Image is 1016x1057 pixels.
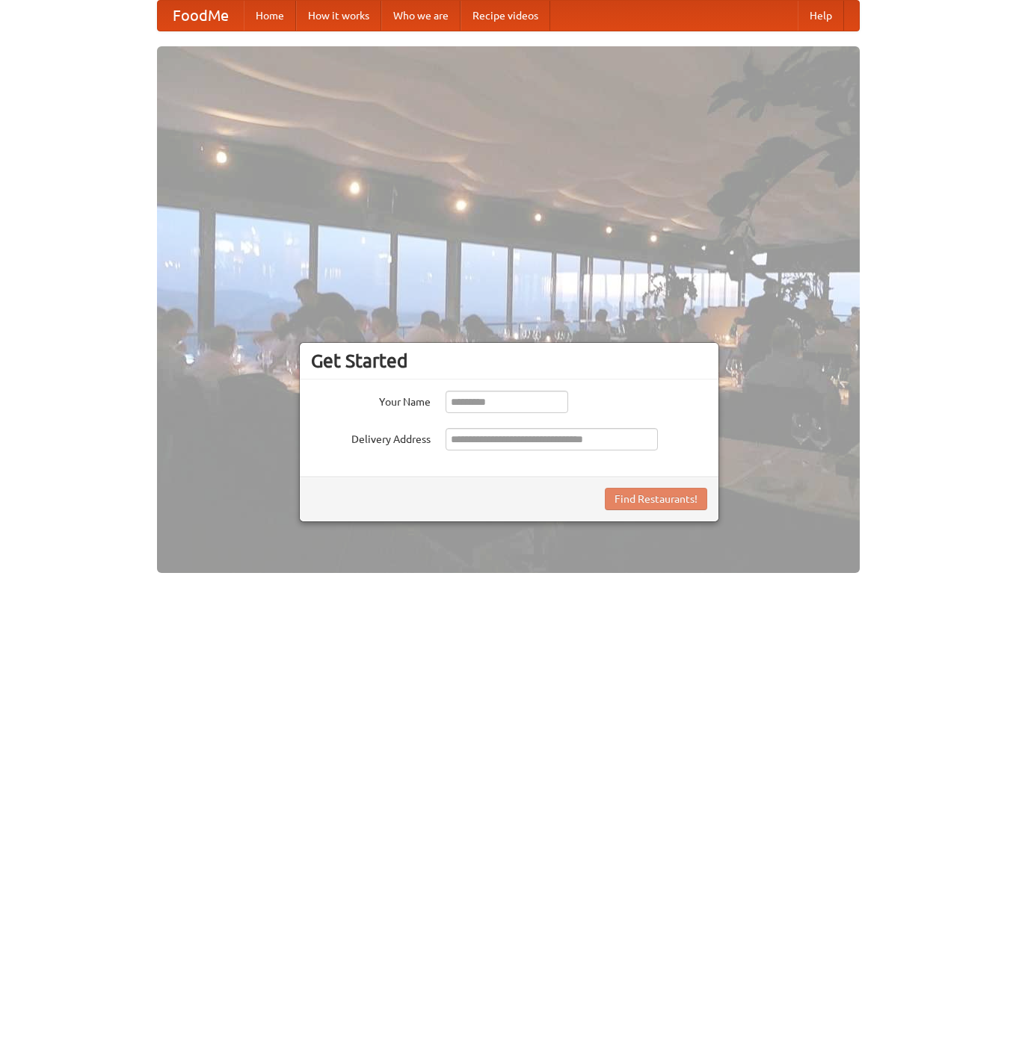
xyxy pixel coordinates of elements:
[381,1,461,31] a: Who we are
[244,1,296,31] a: Home
[605,488,707,510] button: Find Restaurants!
[311,428,431,447] label: Delivery Address
[158,1,244,31] a: FoodMe
[798,1,844,31] a: Help
[296,1,381,31] a: How it works
[311,350,707,372] h3: Get Started
[311,391,431,409] label: Your Name
[461,1,550,31] a: Recipe videos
